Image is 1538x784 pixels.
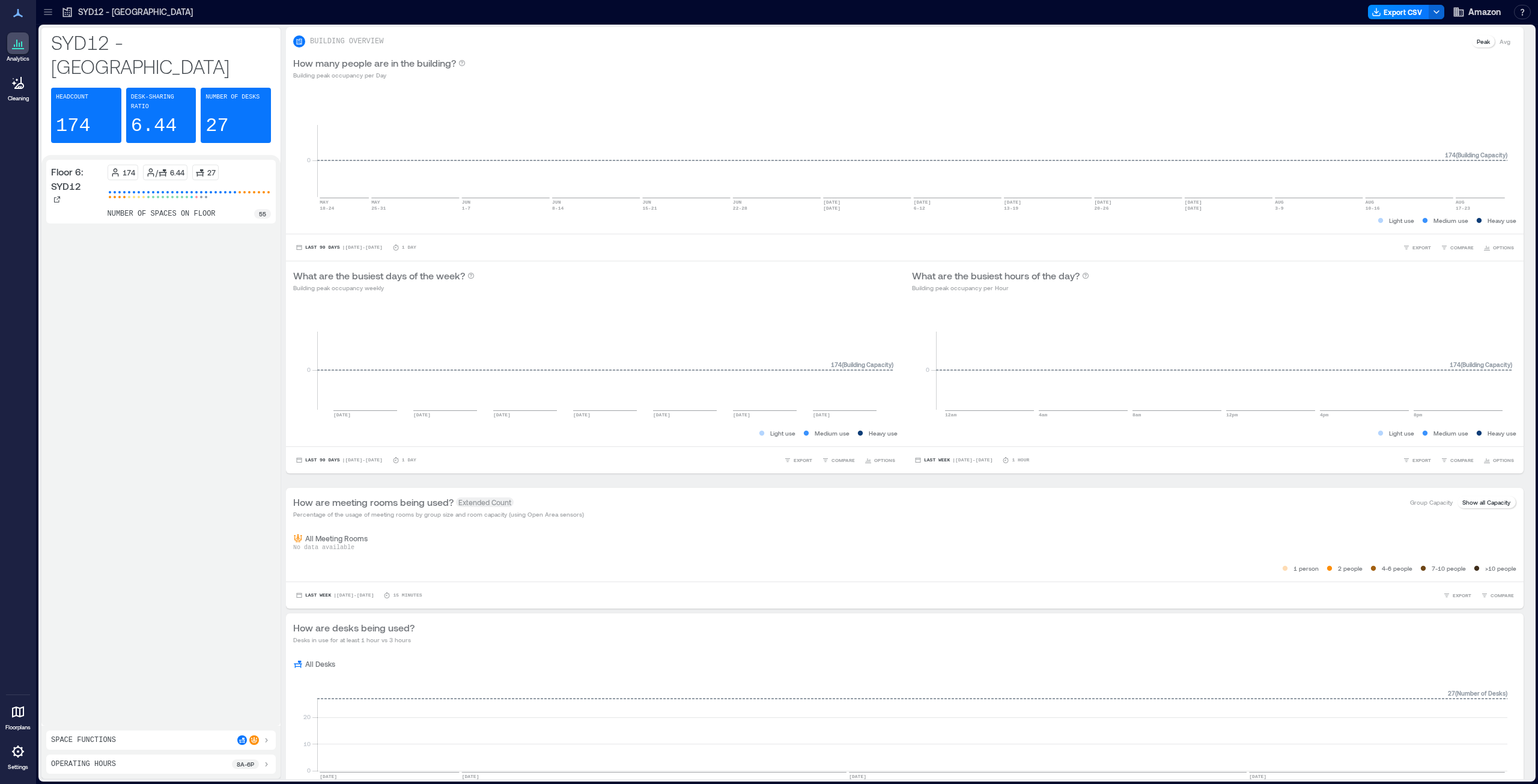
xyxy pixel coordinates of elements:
[310,37,383,46] p: BUILDING OVERVIEW
[1412,457,1431,464] span: EXPORT
[1493,457,1514,464] span: OPTIONS
[293,454,385,466] button: Last 90 Days |[DATE]-[DATE]
[1477,37,1490,46] p: Peak
[849,774,866,779] text: [DATE]
[552,199,561,205] text: JUN
[371,199,380,205] text: MAY
[1338,564,1363,573] p: 2 people
[320,205,334,211] text: 18-24
[1479,589,1516,601] button: COMPARE
[1488,428,1516,438] p: Heavy use
[1449,2,1504,22] button: Amazon
[1438,454,1476,466] button: COMPARE
[293,635,415,645] p: Desks in use for at least 1 hour vs 3 hours
[293,543,1516,553] p: No data available
[320,774,337,779] text: [DATE]
[131,93,192,112] p: Desk-sharing ratio
[56,93,88,102] p: Headcount
[823,199,840,205] text: [DATE]
[402,457,416,464] p: 1 Day
[1414,412,1423,418] text: 8pm
[1226,412,1238,418] text: 12pm
[170,168,184,177] p: 6.44
[56,114,91,138] p: 174
[293,621,415,635] p: How are desks being used?
[733,205,747,211] text: 22-28
[1488,216,1516,225] p: Heavy use
[1368,5,1429,19] button: Export CSV
[1094,205,1108,211] text: 20-26
[462,205,471,211] text: 1-7
[1389,216,1414,225] p: Light use
[293,70,466,80] p: Building peak occupancy per Day
[4,737,32,774] a: Settings
[462,774,479,779] text: [DATE]
[1485,564,1516,573] p: >10 people
[156,168,158,177] p: /
[1293,564,1319,573] p: 1 person
[413,412,431,418] text: [DATE]
[1491,592,1514,599] span: COMPARE
[912,269,1080,283] p: What are the busiest hours of the day?
[7,55,29,62] p: Analytics
[1004,199,1021,205] text: [DATE]
[8,764,28,771] p: Settings
[108,209,216,219] p: number of spaces on floor
[1400,454,1433,466] button: EXPORT
[1450,457,1474,464] span: COMPARE
[1185,199,1202,205] text: [DATE]
[293,283,475,293] p: Building peak occupancy weekly
[869,428,898,438] p: Heavy use
[293,242,385,254] button: Last 90 Days |[DATE]-[DATE]
[293,269,465,283] p: What are the busiest days of the week?
[456,497,514,507] span: Extended Count
[1410,497,1453,507] p: Group Capacity
[1432,564,1466,573] p: 7-10 people
[371,205,386,211] text: 25-31
[1493,244,1514,251] span: OPTIONS
[51,735,116,745] p: Space Functions
[733,199,742,205] text: JUN
[51,30,271,78] p: SYD12 - [GEOGRAPHIC_DATA]
[3,29,33,66] a: Analytics
[237,759,254,769] p: 8a - 6p
[1481,454,1516,466] button: OPTIONS
[131,114,177,138] p: 6.44
[831,457,855,464] span: COMPARE
[1094,199,1111,205] text: [DATE]
[1412,244,1431,251] span: EXPORT
[912,283,1089,293] p: Building peak occupancy per Hour
[1366,199,1375,205] text: AUG
[293,56,456,70] p: How many people are in the building?
[1039,412,1048,418] text: 4am
[1389,428,1414,438] p: Light use
[770,428,795,438] p: Light use
[1433,216,1468,225] p: Medium use
[815,428,850,438] p: Medium use
[823,205,840,211] text: [DATE]
[642,205,657,211] text: 15-21
[1012,457,1029,464] p: 1 Hour
[1400,242,1433,254] button: EXPORT
[1462,497,1510,507] p: Show all Capacity
[1320,412,1329,418] text: 4pm
[1366,205,1380,211] text: 10-16
[333,412,351,418] text: [DATE]
[819,454,857,466] button: COMPARE
[1433,428,1468,438] p: Medium use
[1132,412,1141,418] text: 8am
[1275,199,1284,205] text: AUG
[305,659,335,669] p: All Desks
[1249,774,1266,779] text: [DATE]
[1450,244,1474,251] span: COMPARE
[874,457,895,464] span: OPTIONS
[794,457,812,464] span: EXPORT
[320,199,329,205] text: MAY
[1500,37,1510,46] p: Avg
[945,412,956,418] text: 12am
[926,366,929,373] tspan: 0
[293,495,454,509] p: How are meeting rooms being used?
[552,205,564,211] text: 8-14
[123,168,135,177] p: 174
[493,412,511,418] text: [DATE]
